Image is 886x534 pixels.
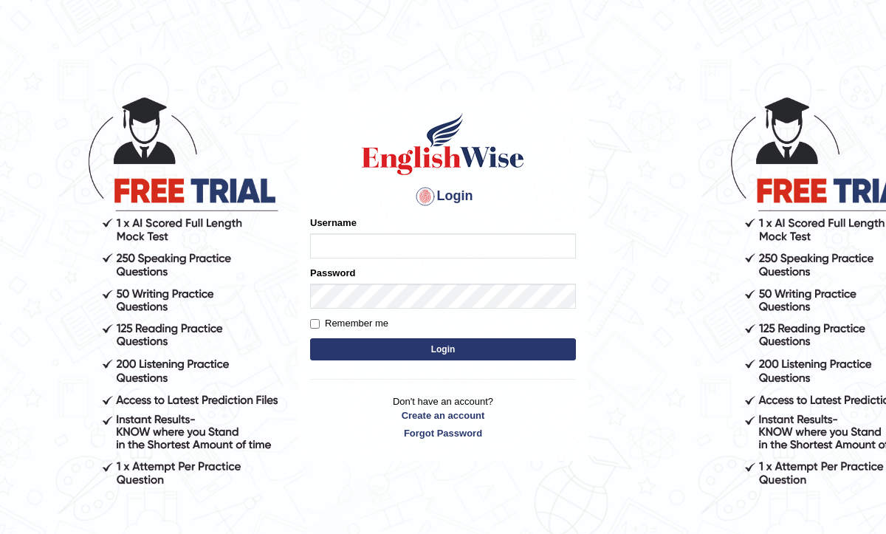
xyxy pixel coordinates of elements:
label: Username [310,216,357,230]
label: Password [310,266,355,280]
label: Remember me [310,316,388,331]
input: Remember me [310,319,320,329]
a: Forgot Password [310,426,576,440]
h4: Login [310,185,576,208]
a: Create an account [310,408,576,422]
button: Login [310,338,576,360]
img: Logo of English Wise sign in for intelligent practice with AI [359,111,527,177]
p: Don't have an account? [310,394,576,440]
